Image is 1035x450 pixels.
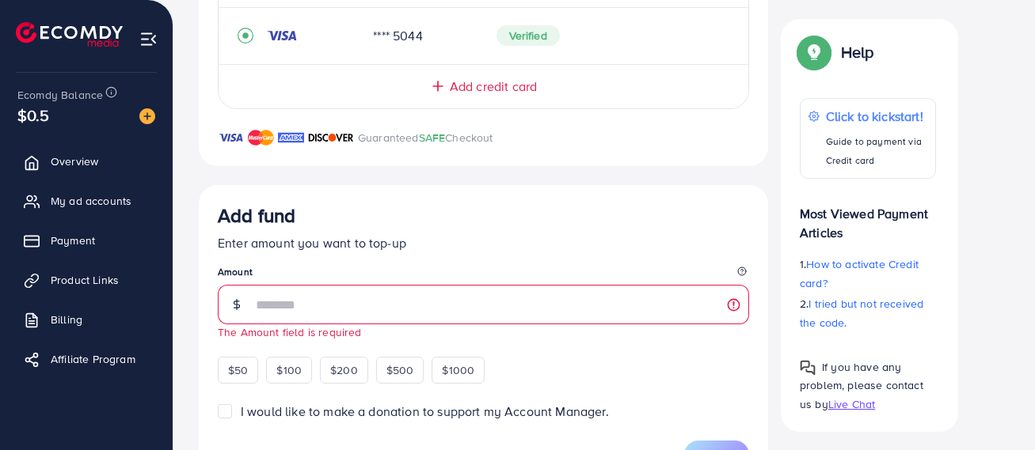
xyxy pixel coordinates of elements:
[17,104,50,127] span: $0.5
[12,264,161,296] a: Product Links
[276,362,302,378] span: $100
[51,233,95,248] span: Payment
[419,130,446,146] span: SAFE
[218,324,361,339] small: The Amount field is required
[800,255,936,293] p: 1.
[218,233,749,252] p: Enter amount you want to top-up
[51,193,131,209] span: My ad accounts
[800,359,923,411] span: If you have any problem, please contact us by
[238,28,253,43] svg: record circle
[800,296,923,331] span: I tried but not received the code.
[800,38,828,66] img: Popup guide
[51,312,82,327] span: Billing
[228,362,248,378] span: $50
[442,362,474,378] span: $1000
[450,78,537,96] span: Add credit card
[17,87,103,103] span: Ecomdy Balance
[12,146,161,177] a: Overview
[218,128,244,147] img: brand
[330,362,358,378] span: $200
[51,351,135,367] span: Affiliate Program
[358,128,493,147] p: Guaranteed Checkout
[800,256,919,291] span: How to activate Credit card?
[139,30,158,48] img: menu
[800,360,816,376] img: Popup guide
[497,25,560,46] span: Verified
[386,362,414,378] span: $500
[241,403,609,420] span: I would like to make a donation to support my Account Manager.
[841,43,874,62] p: Help
[248,128,274,147] img: brand
[826,132,927,170] p: Guide to payment via Credit card
[266,29,298,42] img: credit
[968,379,1023,438] iframe: Chat
[16,22,123,47] img: logo
[826,107,927,126] p: Click to kickstart!
[278,128,304,147] img: brand
[139,108,155,124] img: image
[51,272,119,288] span: Product Links
[800,294,936,332] p: 2.
[218,265,749,285] legend: Amount
[828,395,875,411] span: Live Chat
[800,191,936,242] p: Most Viewed Payment Articles
[12,225,161,256] a: Payment
[12,185,161,217] a: My ad accounts
[218,204,295,227] h3: Add fund
[12,343,161,375] a: Affiliate Program
[308,128,354,147] img: brand
[51,153,98,169] span: Overview
[12,304,161,335] a: Billing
